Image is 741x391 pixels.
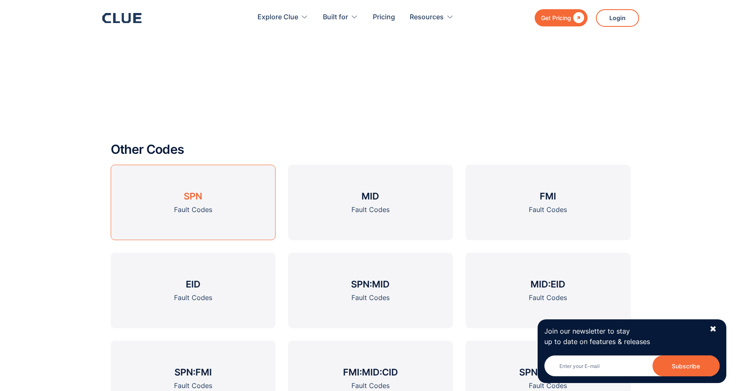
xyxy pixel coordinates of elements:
h3: MID [361,190,379,202]
h3: SPN:MID [351,278,390,290]
h3: SPN [184,190,202,202]
h2: Other Codes [111,142,631,156]
a: SPNFault Codes [111,165,276,240]
input: Subscribe [653,355,720,376]
div: Fault Codes [351,381,390,391]
div: Fault Codes [174,293,212,303]
h3: FMI [540,190,556,202]
div: Fault Codes [174,205,212,215]
a: MIDFault Codes [288,165,453,240]
div: Fault Codes [529,293,567,303]
h3: EID [186,278,200,290]
p: Join our newsletter to stay up to date on features & releases [544,326,702,347]
a: FMIFault Codes [465,165,630,240]
div: ✖ [710,324,717,334]
input: Enter your E-mail [544,355,720,376]
div: Fault Codes [529,381,567,391]
a: MID:EIDFault Codes [465,253,630,328]
div: Explore Clue [257,4,298,31]
h3: SPN:FMI:MID [519,366,577,378]
a: EIDFault Codes [111,253,276,328]
div: Resources [410,4,444,31]
div: Fault Codes [174,381,212,391]
a: Get Pricing [535,9,588,26]
a: SPN:MIDFault Codes [288,253,453,328]
div: Fault Codes [529,205,567,215]
a: Login [596,9,639,27]
div: Fault Codes [351,293,390,303]
h3: FMI:MID:CID [343,366,398,378]
h3: SPN:FMI [174,366,212,378]
h3: MID:EID [530,278,565,290]
div: Built for [323,4,348,31]
a: Pricing [373,4,395,31]
div: Get Pricing [541,13,571,23]
div:  [571,13,584,23]
div: Fault Codes [351,205,390,215]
